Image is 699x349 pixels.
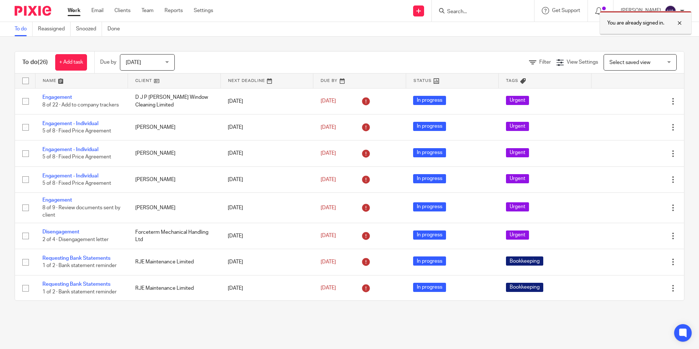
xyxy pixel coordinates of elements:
span: Urgent [506,174,529,183]
a: To do [15,22,33,36]
td: [DATE] [220,223,313,249]
span: [DATE] [321,205,336,210]
span: Bookkeeping [506,256,543,266]
span: [DATE] [321,286,336,291]
a: Requesting Bank Statements [42,256,110,261]
span: Urgent [506,122,529,131]
a: Engagement - Individual [42,147,98,152]
span: In progress [413,202,446,211]
td: RJE Maintenance Limited [128,249,221,275]
span: Urgent [506,148,529,157]
a: Engagement [42,198,72,203]
a: Clients [114,7,131,14]
td: [PERSON_NAME] [128,193,221,223]
span: Filter [539,60,551,65]
span: 2 of 4 · Disengagement letter [42,237,109,242]
span: In progress [413,96,446,105]
a: Team [141,7,154,14]
a: Disengagement [42,229,79,234]
a: Requesting Bank Statements [42,282,110,287]
a: Settings [194,7,213,14]
span: [DATE] [321,125,336,130]
span: [DATE] [321,99,336,104]
img: Pixie [15,6,51,16]
a: Email [91,7,103,14]
p: Due by [100,59,116,66]
img: svg%3E [665,5,676,17]
span: In progress [413,256,446,266]
span: Bookkeeping [506,283,543,292]
p: You are already signed in. [607,19,664,27]
td: [DATE] [220,114,313,140]
span: 5 of 8 · Fixed Price Agreement [42,155,111,160]
span: In progress [413,230,446,240]
td: [DATE] [220,88,313,114]
span: Urgent [506,202,529,211]
td: Forceterm Mechanical Handling Ltd [128,223,221,249]
a: Engagement - Individual [42,121,98,126]
a: Snoozed [76,22,102,36]
a: Engagement [42,95,72,100]
td: RJE Maintenance Limited [128,275,221,301]
span: 8 of 9 · Review documents sent by client [42,205,120,218]
td: [DATE] [220,140,313,166]
span: Tags [506,79,518,83]
span: [DATE] [321,151,336,156]
a: Engagement - Individual [42,173,98,179]
span: [DATE] [321,259,336,264]
span: [DATE] [321,233,336,239]
td: [PERSON_NAME] [128,114,221,140]
span: Select saved view [609,60,650,65]
span: Urgent [506,96,529,105]
span: In progress [413,148,446,157]
a: + Add task [55,54,87,71]
td: [DATE] [220,166,313,192]
span: In progress [413,283,446,292]
td: D J P [PERSON_NAME] Window Cleaning Limited [128,88,221,114]
span: (26) [38,59,48,65]
span: In progress [413,174,446,183]
span: 1 of 2 · Bank statement reminder [42,289,117,294]
a: Reports [165,7,183,14]
span: 5 of 8 · Fixed Price Agreement [42,128,111,134]
span: 8 of 22 · Add to company trackers [42,102,119,108]
td: [PERSON_NAME] [128,166,221,192]
span: 1 of 2 · Bank statement reminder [42,263,117,268]
a: Done [107,22,125,36]
td: [DATE] [220,193,313,223]
a: Work [68,7,80,14]
span: [DATE] [321,177,336,182]
a: Reassigned [38,22,71,36]
span: View Settings [567,60,598,65]
td: [PERSON_NAME] [128,140,221,166]
span: [DATE] [126,60,141,65]
span: Urgent [506,230,529,240]
span: In progress [413,122,446,131]
td: [DATE] [220,275,313,301]
td: [DATE] [220,249,313,275]
h1: To do [22,59,48,66]
span: 5 of 8 · Fixed Price Agreement [42,181,111,186]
